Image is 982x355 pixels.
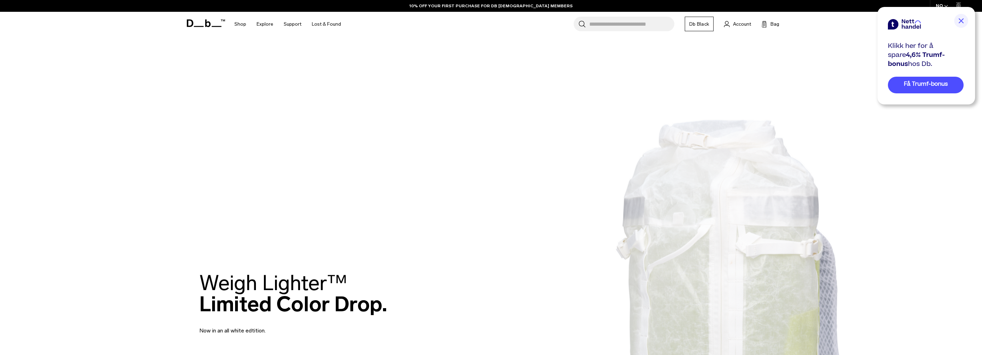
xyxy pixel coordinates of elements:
[888,19,921,29] img: netthandel brand logo
[724,20,751,28] a: Account
[234,12,246,36] a: Shop
[888,77,964,93] a: Få Trumf-bonus
[284,12,301,36] a: Support
[199,318,366,335] p: Now in an all white edtition.
[257,12,273,36] a: Explore
[733,20,751,28] span: Account
[685,17,714,31] a: Db Black
[904,80,948,88] span: Få Trumf-bonus
[888,50,945,69] span: 4,6% Trumf-bonus
[954,14,968,28] img: close button
[771,20,779,28] span: Bag
[229,12,346,36] nav: Main Navigation
[199,270,347,296] span: Weigh Lighter™
[312,12,341,36] a: Lost & Found
[409,3,573,9] a: 10% OFF YOUR FIRST PURCHASE FOR DB [DEMOGRAPHIC_DATA] MEMBERS
[199,272,387,315] h2: Limited Color Drop.
[888,42,964,69] div: Klikk her for å spare hos Db.
[762,20,779,28] button: Bag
